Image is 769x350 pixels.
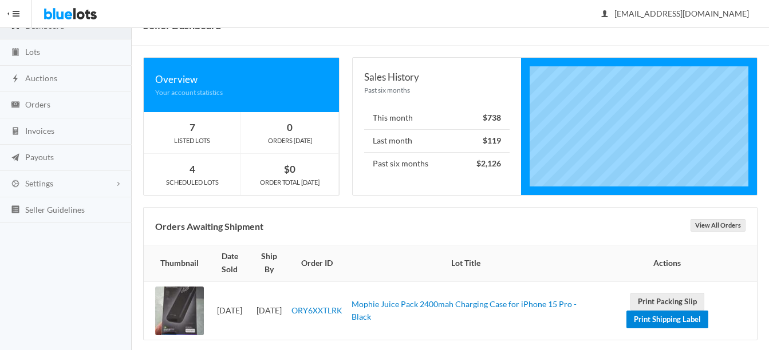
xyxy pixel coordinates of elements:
a: ORY6XXTLRK [291,305,342,315]
td: [DATE] [208,281,251,340]
div: Your account statistics [155,87,328,98]
strong: $738 [483,113,501,122]
div: SCHEDULED LOTS [144,177,240,188]
ion-icon: paper plane [10,153,21,164]
strong: 4 [190,163,195,175]
ion-icon: clipboard [10,47,21,58]
strong: $0 [284,163,295,175]
a: View All Orders [691,219,746,232]
a: Print Shipping Label [626,311,708,328]
span: Lots [25,47,40,57]
th: Actions [585,245,757,281]
span: [EMAIL_ADDRESS][DOMAIN_NAME] [602,9,749,18]
strong: $119 [483,136,501,145]
div: ORDERS [DATE] [241,136,338,146]
ion-icon: flash [10,74,21,85]
span: Invoices [25,126,54,136]
div: ORDER TOTAL [DATE] [241,177,338,188]
strong: 7 [190,121,195,133]
span: Seller Guidelines [25,205,85,214]
ion-icon: cash [10,100,21,111]
b: Orders Awaiting Shipment [155,221,263,232]
ion-icon: calculator [10,126,21,137]
span: Payouts [25,152,54,162]
span: Orders [25,100,50,109]
ion-icon: person [599,9,610,20]
li: This month [364,107,510,130]
a: Mophie Juice Pack 2400mah Charging Case for iPhone 15 Pro - Black [352,299,577,322]
a: Print Packing Slip [630,293,704,311]
li: Past six months [364,152,510,175]
ion-icon: speedometer [10,21,21,32]
div: Sales History [364,69,510,85]
th: Date Sold [208,245,251,281]
th: Ship By [251,245,287,281]
th: Lot Title [347,245,584,281]
li: Last month [364,129,510,153]
span: Dashboard [25,21,65,30]
div: Overview [155,71,328,87]
th: Order ID [287,245,347,281]
span: Auctions [25,73,57,83]
td: [DATE] [251,281,287,340]
strong: 0 [287,121,293,133]
th: Thumbnail [144,245,208,281]
span: Settings [25,178,53,188]
ion-icon: list box [10,205,21,216]
div: LISTED LOTS [144,136,240,146]
strong: $2,126 [476,158,501,168]
ion-icon: cog [10,179,21,190]
div: Past six months [364,85,510,96]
